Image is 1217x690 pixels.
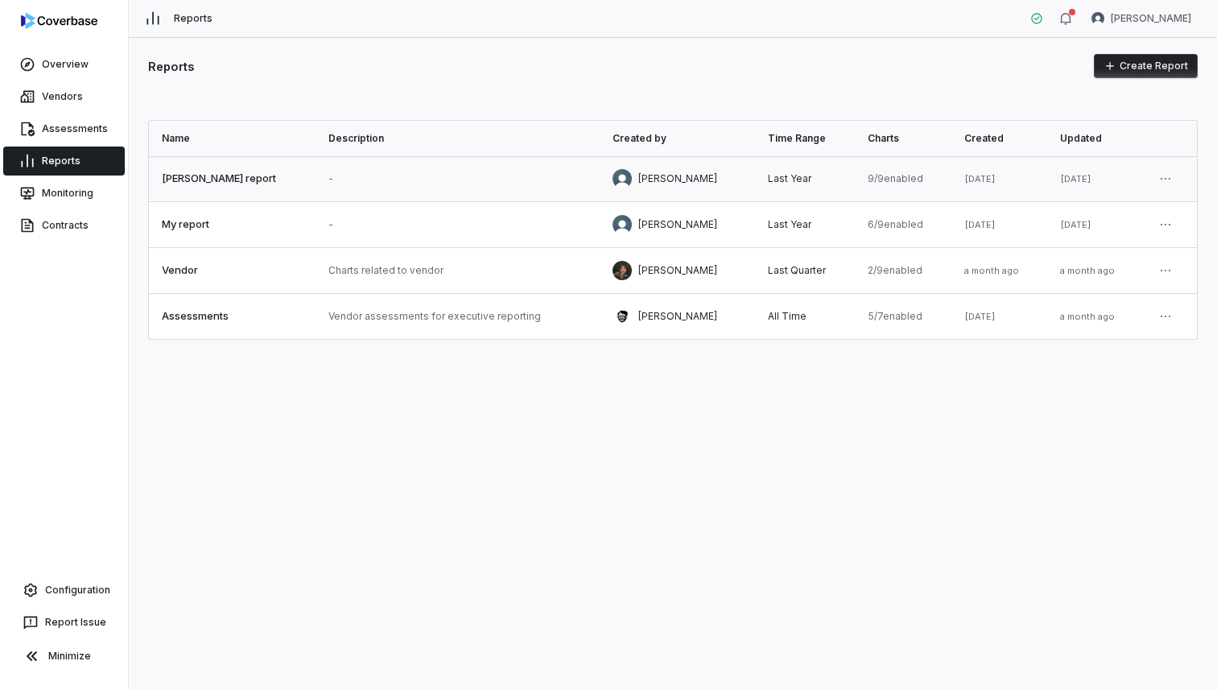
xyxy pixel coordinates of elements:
[1091,12,1104,25] img: Darwin Alvarez avatar
[3,179,125,208] a: Monitoring
[613,261,632,280] img: Jen Hsin avatar
[3,211,125,240] a: Contracts
[600,121,755,156] th: Created by
[21,13,97,29] img: logo-D7KZi-bG.svg
[3,147,125,176] a: Reports
[3,114,125,143] a: Assessments
[3,82,125,111] a: Vendors
[1094,54,1198,78] button: Create Report
[613,215,632,234] img: Zi Chong Kao avatar
[6,608,122,637] button: Report Issue
[148,58,194,75] h2: Reports
[174,12,212,25] span: Reports
[1082,6,1201,31] button: Darwin Alvarez avatar[PERSON_NAME]
[316,121,600,156] th: Description
[613,169,632,188] img: Zi Chong Kao avatar
[1111,12,1191,25] span: [PERSON_NAME]
[149,121,316,156] th: Name
[6,576,122,605] a: Configuration
[755,121,855,156] th: Time Range
[6,640,122,672] button: Minimize
[951,121,1047,156] th: Created
[855,121,951,156] th: Charts
[1047,121,1143,156] th: Updated
[613,307,632,326] img: Gus Cuddy avatar
[3,50,125,79] a: Overview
